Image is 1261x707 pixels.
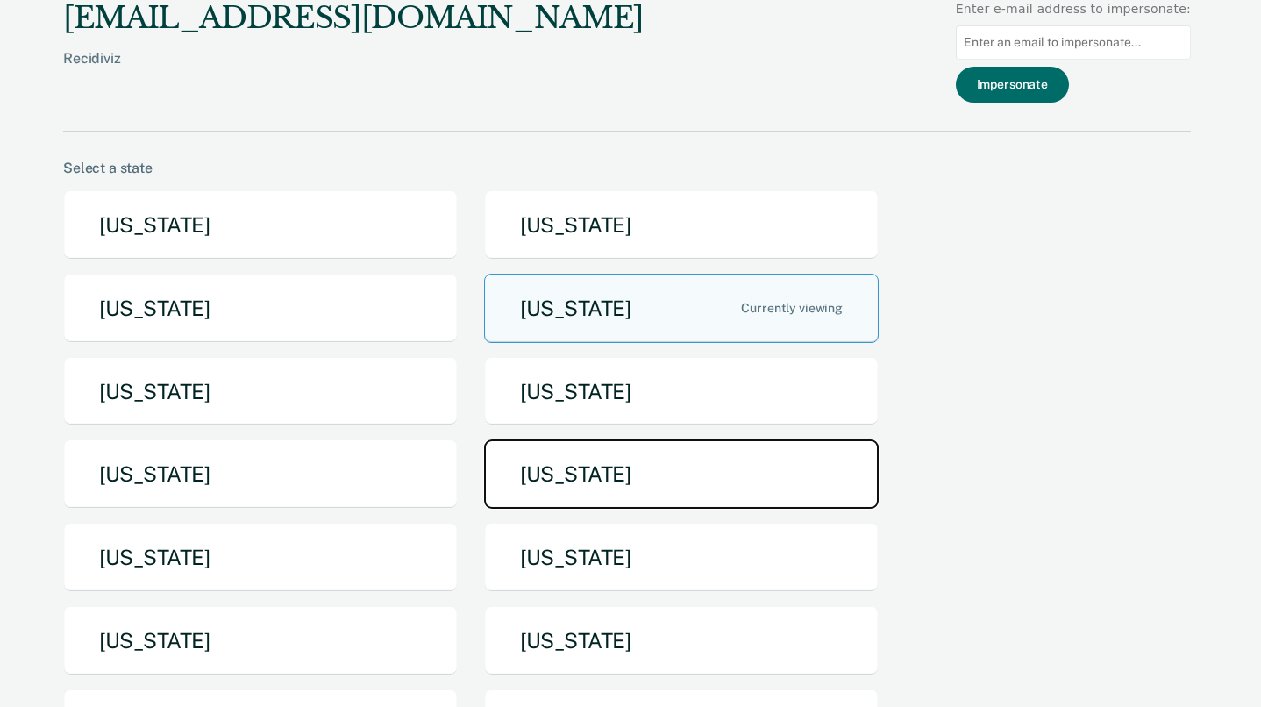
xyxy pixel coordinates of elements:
[63,523,458,592] button: [US_STATE]
[63,50,644,95] div: Recidiviz
[63,357,458,426] button: [US_STATE]
[63,606,458,675] button: [US_STATE]
[956,25,1191,60] input: Enter an email to impersonate...
[63,160,1191,176] div: Select a state
[484,190,879,260] button: [US_STATE]
[63,274,458,343] button: [US_STATE]
[484,357,879,426] button: [US_STATE]
[484,439,879,509] button: [US_STATE]
[63,190,458,260] button: [US_STATE]
[484,606,879,675] button: [US_STATE]
[956,67,1069,103] button: Impersonate
[484,523,879,592] button: [US_STATE]
[63,439,458,509] button: [US_STATE]
[484,274,879,343] button: [US_STATE]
